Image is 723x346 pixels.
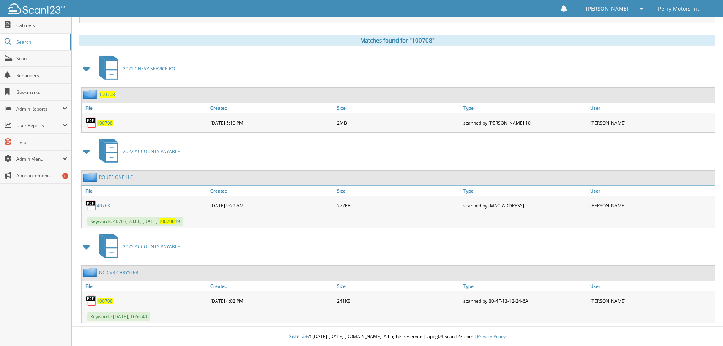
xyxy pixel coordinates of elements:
[99,269,138,276] a: NC CVR CHRYSLER
[16,89,68,95] span: Bookmarks
[335,293,462,308] div: 241KB
[588,115,715,130] div: [PERSON_NAME]
[99,91,115,98] a: 100708
[72,327,723,346] div: © [DATE]-[DATE] [DOMAIN_NAME]. All rights reserved | appg04-scan123-com |
[16,172,68,179] span: Announcements
[16,55,68,62] span: Scan
[335,281,462,291] a: Size
[588,198,715,213] div: [PERSON_NAME]
[208,103,335,113] a: Created
[16,122,62,129] span: User Reports
[16,22,68,28] span: Cabinets
[658,6,700,11] span: Perry Motors Inc
[82,186,208,196] a: File
[82,281,208,291] a: File
[87,217,183,226] span: Keywords: 40763, 28.86, [DATE], 49
[83,172,99,182] img: folder2.png
[123,148,180,155] span: 2022 ACCOUNTS PAYABLE
[16,39,66,45] span: Search
[208,293,335,308] div: [DATE] 4:02 PM
[85,117,97,128] img: PDF.png
[85,200,97,211] img: PDF.png
[462,186,588,196] a: Type
[335,186,462,196] a: Size
[462,293,588,308] div: scanned by B0-4F-13-12-24-6A
[16,139,68,145] span: Help
[97,120,113,126] a: 100708
[335,198,462,213] div: 272KB
[335,115,462,130] div: 2MB
[208,186,335,196] a: Created
[97,298,113,304] a: 100708
[85,295,97,307] img: PDF.png
[335,103,462,113] a: Size
[95,136,180,166] a: 2022 ACCOUNTS PAYABLE
[208,281,335,291] a: Created
[588,103,715,113] a: User
[477,333,506,340] a: Privacy Policy
[99,174,133,180] a: ROUTE ONE LLC
[16,156,62,162] span: Admin Menu
[83,90,99,99] img: folder2.png
[95,54,175,84] a: 2021 CHEVY SERVICE RO
[588,186,715,196] a: User
[462,198,588,213] div: scanned by [MAC_ADDRESS]
[462,281,588,291] a: Type
[97,202,110,209] a: 40763
[588,281,715,291] a: User
[8,3,65,14] img: scan123-logo-white.svg
[586,6,628,11] span: [PERSON_NAME]
[159,218,175,224] span: 100708
[685,310,723,346] iframe: Chat Widget
[588,293,715,308] div: [PERSON_NAME]
[95,232,180,262] a: 2025 ACCOUNTS PAYABLE
[87,312,150,321] span: Keywords: [DATE], 1666.40
[123,65,175,72] span: 2021 CHEVY SERVICE RO
[462,115,588,130] div: scanned by [PERSON_NAME] 10
[79,35,715,46] div: Matches found for "100708"
[62,173,68,179] div: 6
[16,106,62,112] span: Admin Reports
[83,268,99,277] img: folder2.png
[289,333,307,340] span: Scan123
[123,243,180,250] span: 2025 ACCOUNTS PAYABLE
[16,72,68,79] span: Reminders
[208,115,335,130] div: [DATE] 5:10 PM
[82,103,208,113] a: File
[208,198,335,213] div: [DATE] 9:29 AM
[462,103,588,113] a: Type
